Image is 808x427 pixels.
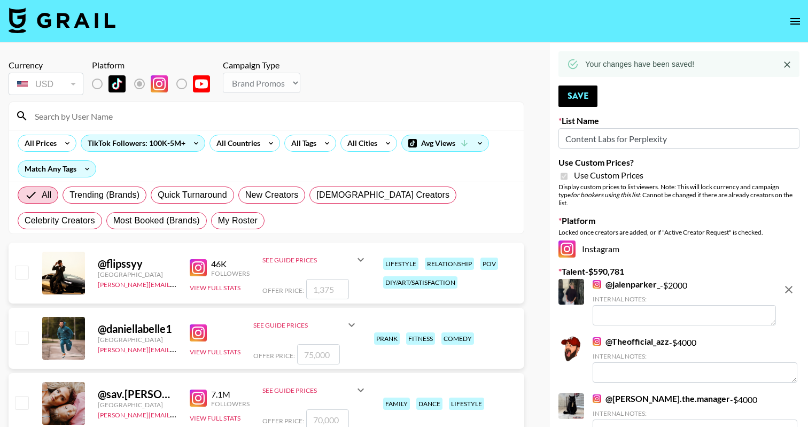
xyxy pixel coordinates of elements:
img: Instagram [593,337,601,346]
button: Close [779,57,795,73]
span: Offer Price: [262,417,304,425]
div: Followers [211,269,250,277]
label: Talent - $ 590,781 [558,266,799,277]
div: Internal Notes: [593,295,776,303]
div: All Prices [18,135,59,151]
div: 7.1M [211,389,250,400]
img: Instagram [593,280,601,289]
a: @jalenparker_ [593,279,660,290]
div: See Guide Prices [262,386,354,394]
div: Followers [211,400,250,408]
span: New Creators [245,189,299,201]
a: [PERSON_NAME][EMAIL_ADDRESS][DOMAIN_NAME] [98,344,256,354]
div: @ sav.[PERSON_NAME] [98,387,177,401]
div: prank [374,332,400,345]
span: Offer Price: [253,352,295,360]
button: open drawer [784,11,806,32]
div: Platform [92,60,219,71]
img: Instagram [190,259,207,276]
em: for bookers using this list [571,191,640,199]
span: All [42,189,51,201]
div: Currency [9,60,83,71]
div: lifestyle [383,258,418,270]
a: [PERSON_NAME][EMAIL_ADDRESS][DOMAIN_NAME] [98,278,256,289]
div: - $ 4000 [593,336,797,383]
div: See Guide Prices [262,247,367,273]
span: Most Booked (Brands) [113,214,200,227]
span: Quick Turnaround [158,189,227,201]
div: relationship [425,258,474,270]
button: Save [558,86,597,107]
div: comedy [441,332,474,345]
span: Use Custom Prices [574,170,643,181]
input: 1,375 [306,279,349,299]
div: Your changes have been saved! [585,55,694,74]
button: View Full Stats [190,414,240,422]
div: [GEOGRAPHIC_DATA] [98,270,177,278]
div: Internal Notes: [593,352,797,360]
div: See Guide Prices [253,321,345,329]
div: @ daniellabelle1 [98,322,177,336]
input: 75,000 [297,344,340,364]
a: [PERSON_NAME][EMAIL_ADDRESS][DOMAIN_NAME] [98,409,256,419]
div: Currency is locked to USD [9,71,83,97]
img: Instagram [558,240,576,258]
button: View Full Stats [190,348,240,356]
a: @[PERSON_NAME].the.manager [593,393,730,404]
button: remove [778,279,799,300]
div: See Guide Prices [262,256,354,264]
label: Platform [558,215,799,226]
img: Instagram [593,394,601,403]
span: Offer Price: [262,286,304,294]
span: Trending (Brands) [69,189,139,201]
div: [GEOGRAPHIC_DATA] [98,336,177,344]
a: @Theofficial_azz [593,336,669,347]
div: All Cities [341,135,379,151]
div: lifestyle [449,398,484,410]
div: Internal Notes: [593,409,797,417]
div: pov [480,258,498,270]
div: USD [11,75,81,94]
img: Instagram [190,390,207,407]
div: - $ 2000 [593,279,776,325]
img: Instagram [151,75,168,92]
div: diy/art/satisfaction [383,276,457,289]
div: TikTok Followers: 100K-5M+ [81,135,205,151]
div: List locked to Instagram. [92,73,219,95]
div: All Tags [285,135,318,151]
div: All Countries [210,135,262,151]
div: fitness [406,332,435,345]
img: Grail Talent [9,7,115,33]
input: Search by User Name [28,107,517,125]
div: family [383,398,410,410]
span: Celebrity Creators [25,214,95,227]
label: List Name [558,115,799,126]
img: Instagram [190,324,207,341]
div: Match Any Tags [18,161,96,177]
div: Campaign Type [223,60,300,71]
div: @ flipssyy [98,257,177,270]
div: See Guide Prices [262,377,367,403]
span: My Roster [218,214,258,227]
img: TikTok [108,75,126,92]
div: dance [416,398,442,410]
button: View Full Stats [190,284,240,292]
div: Avg Views [402,135,488,151]
img: YouTube [193,75,210,92]
div: See Guide Prices [253,312,358,338]
div: Instagram [558,240,799,258]
div: [GEOGRAPHIC_DATA] [98,401,177,409]
span: [DEMOGRAPHIC_DATA] Creators [316,189,449,201]
div: Locked once creators are added, or if "Active Creator Request" is checked. [558,228,799,236]
label: Use Custom Prices? [558,157,799,168]
div: 46K [211,259,250,269]
div: Display custom prices to list viewers. Note: This will lock currency and campaign type . Cannot b... [558,183,799,207]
